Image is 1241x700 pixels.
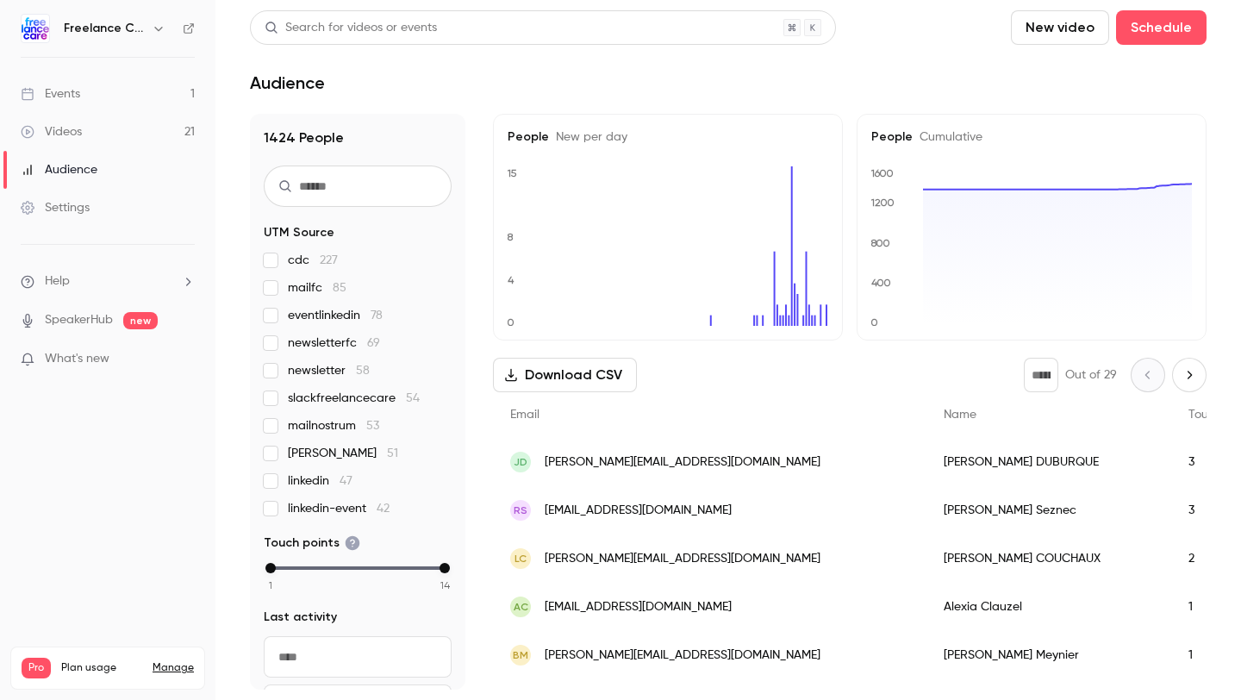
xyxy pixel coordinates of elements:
span: linkedin [288,472,352,490]
div: Videos [21,123,82,141]
span: [PERSON_NAME][EMAIL_ADDRESS][DOMAIN_NAME] [545,550,820,568]
div: Events [21,85,80,103]
div: [PERSON_NAME] Meynier [926,631,1171,679]
span: 58 [356,365,370,377]
button: Next page [1172,358,1207,392]
span: linkedin-event [288,500,390,517]
text: 400 [871,277,891,289]
span: slackfreelancecare [288,390,420,407]
h1: Audience [250,72,325,93]
text: 1200 [870,197,895,209]
h5: People [508,128,828,146]
span: mailnostrum [288,417,379,434]
span: 42 [377,503,390,515]
button: Schedule [1116,10,1207,45]
div: [PERSON_NAME] COUCHAUX [926,534,1171,583]
span: 85 [333,282,346,294]
span: mailfc [288,279,346,297]
span: Email [510,409,539,421]
span: Plan usage [61,661,142,675]
span: Help [45,272,70,291]
span: 78 [371,309,383,322]
text: 1600 [870,167,894,179]
span: [PERSON_NAME] [288,445,398,462]
span: RS [514,503,527,518]
span: Cumulative [913,131,982,143]
span: 1 [269,578,272,593]
span: New per day [549,131,627,143]
h6: Freelance Care [64,20,145,37]
span: new [123,312,158,329]
h5: People [871,128,1192,146]
img: Freelance Care [22,15,49,42]
span: 69 [367,337,380,349]
button: Download CSV [493,358,637,392]
div: [PERSON_NAME] Seznec [926,486,1171,534]
text: 0 [870,316,878,328]
iframe: Noticeable Trigger [174,352,195,367]
span: Touch points [264,534,360,552]
span: [EMAIL_ADDRESS][DOMAIN_NAME] [545,598,732,616]
text: 15 [507,167,517,179]
p: Out of 29 [1065,366,1117,384]
div: max [440,563,450,573]
span: UTM Source [264,224,334,241]
span: [PERSON_NAME][EMAIL_ADDRESS][DOMAIN_NAME] [545,647,820,665]
span: LC [514,551,527,566]
div: Alexia Clauzel [926,583,1171,631]
span: newsletter [288,362,370,379]
span: 227 [320,254,338,266]
span: [EMAIL_ADDRESS][DOMAIN_NAME] [545,502,732,520]
text: 800 [870,237,890,249]
span: Pro [22,658,51,678]
span: Last activity [264,609,337,626]
div: Settings [21,199,90,216]
span: eventlinkedin [288,307,383,324]
div: Search for videos or events [265,19,437,37]
span: BM [513,647,528,663]
span: JD [514,454,527,470]
span: newsletterfc [288,334,380,352]
a: Manage [153,661,194,675]
div: [PERSON_NAME] DUBURQUE [926,438,1171,486]
text: 0 [507,316,514,328]
span: 54 [406,392,420,404]
div: Audience [21,161,97,178]
span: AC [514,599,528,615]
div: min [265,563,276,573]
li: help-dropdown-opener [21,272,195,291]
span: cdc [288,252,338,269]
span: What's new [45,350,109,368]
text: 8 [507,231,514,243]
h1: 1424 People [264,128,452,148]
span: 14 [440,578,450,593]
button: New video [1011,10,1109,45]
span: 47 [340,475,352,487]
span: Name [944,409,976,421]
a: SpeakerHub [45,311,113,329]
text: 4 [508,274,514,286]
span: [PERSON_NAME][EMAIL_ADDRESS][DOMAIN_NAME] [545,453,820,472]
span: 53 [366,420,379,432]
span: 51 [387,447,398,459]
